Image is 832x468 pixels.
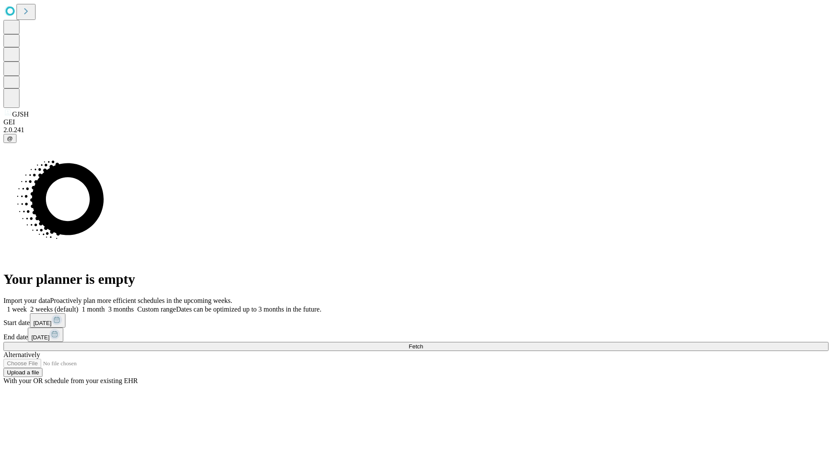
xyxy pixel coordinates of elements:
span: Dates can be optimized up to 3 months in the future. [176,305,321,313]
span: 1 month [82,305,105,313]
span: Import your data [3,297,50,304]
button: Upload a file [3,368,42,377]
span: 1 week [7,305,27,313]
div: End date [3,328,829,342]
span: [DATE] [31,334,49,341]
button: [DATE] [28,328,63,342]
div: GEI [3,118,829,126]
span: GJSH [12,110,29,118]
button: [DATE] [30,313,65,328]
span: Alternatively [3,351,40,358]
span: 3 months [108,305,134,313]
div: Start date [3,313,829,328]
div: 2.0.241 [3,126,829,134]
span: Fetch [409,343,423,350]
button: @ [3,134,16,143]
button: Fetch [3,342,829,351]
span: Custom range [137,305,176,313]
span: With your OR schedule from your existing EHR [3,377,138,384]
span: 2 weeks (default) [30,305,78,313]
span: [DATE] [33,320,52,326]
span: @ [7,135,13,142]
h1: Your planner is empty [3,271,829,287]
span: Proactively plan more efficient schedules in the upcoming weeks. [50,297,232,304]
